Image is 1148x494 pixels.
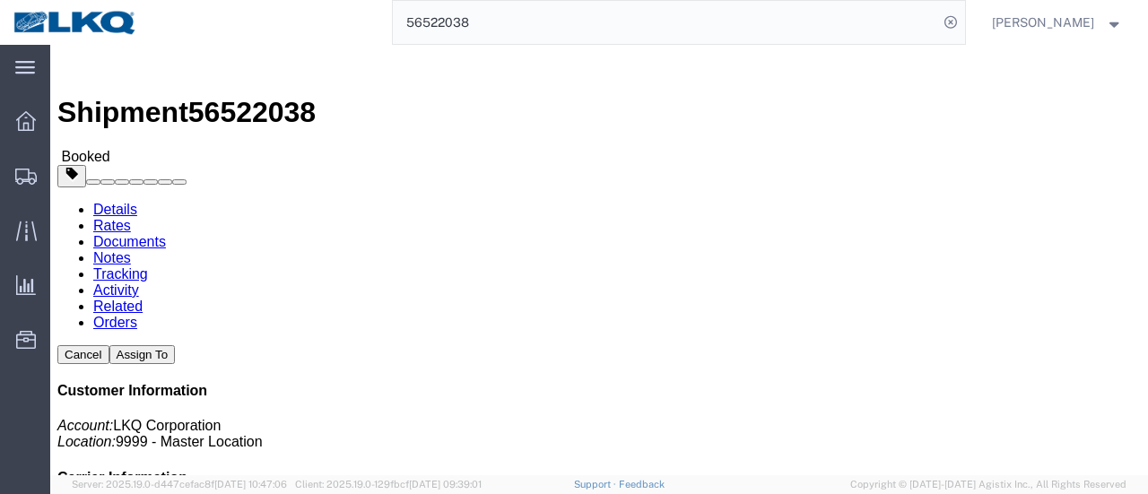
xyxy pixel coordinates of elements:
span: [DATE] 09:39:01 [409,479,482,490]
span: Marc Metzger [992,13,1094,32]
iframe: FS Legacy Container [50,45,1148,475]
a: Support [574,479,619,490]
input: Search for shipment number, reference number [393,1,938,44]
img: logo [13,9,138,36]
span: Server: 2025.19.0-d447cefac8f [72,479,287,490]
a: Feedback [619,479,665,490]
span: [DATE] 10:47:06 [214,479,287,490]
span: Client: 2025.19.0-129fbcf [295,479,482,490]
button: [PERSON_NAME] [991,12,1124,33]
span: Copyright © [DATE]-[DATE] Agistix Inc., All Rights Reserved [850,477,1126,492]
